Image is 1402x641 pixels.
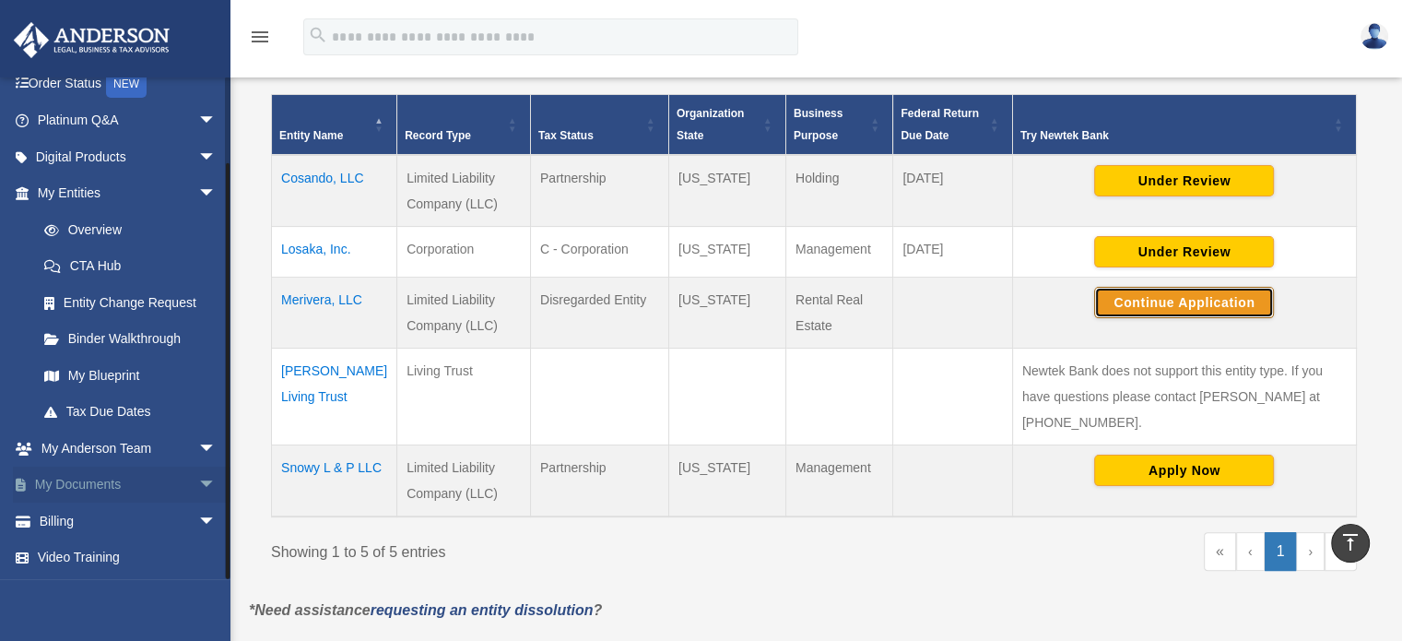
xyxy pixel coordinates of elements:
[794,107,842,142] span: Business Purpose
[397,155,531,227] td: Limited Liability Company (LLC)
[893,94,1012,155] th: Federal Return Due Date: Activate to sort
[1012,94,1356,155] th: Try Newtek Bank : Activate to sort
[8,22,175,58] img: Anderson Advisors Platinum Portal
[271,532,800,565] div: Showing 1 to 5 of 5 entries
[785,445,892,516] td: Management
[308,25,328,45] i: search
[677,107,744,142] span: Organization State
[530,155,668,227] td: Partnership
[198,430,235,468] span: arrow_drop_down
[1325,532,1357,571] a: Last
[785,155,892,227] td: Holding
[668,445,785,516] td: [US_STATE]
[785,277,892,348] td: Rental Real Estate
[249,602,602,618] em: *Need assistance ?
[538,129,594,142] span: Tax Status
[405,129,471,142] span: Record Type
[13,175,235,212] a: My Entitiesarrow_drop_down
[26,211,226,248] a: Overview
[106,70,147,98] div: NEW
[668,277,785,348] td: [US_STATE]
[198,138,235,176] span: arrow_drop_down
[1094,236,1274,267] button: Under Review
[26,248,235,285] a: CTA Hub
[1296,532,1325,571] a: Next
[1094,165,1274,196] button: Under Review
[26,321,235,358] a: Binder Walkthrough
[785,226,892,277] td: Management
[26,284,235,321] a: Entity Change Request
[1331,524,1370,563] a: vertical_align_top
[668,155,785,227] td: [US_STATE]
[1361,23,1388,50] img: User Pic
[397,445,531,516] td: Limited Liability Company (LLC)
[397,277,531,348] td: Limited Liability Company (LLC)
[272,226,397,277] td: Losaka, Inc.
[26,357,235,394] a: My Blueprint
[272,155,397,227] td: Cosando, LLC
[1094,455,1274,486] button: Apply Now
[397,94,531,155] th: Record Type: Activate to sort
[13,503,244,540] a: Billingarrow_drop_down
[13,65,244,102] a: Order StatusNEW
[249,32,271,48] a: menu
[1265,532,1297,571] a: 1
[893,155,1012,227] td: [DATE]
[397,348,531,445] td: Living Trust
[530,94,668,155] th: Tax Status: Activate to sort
[1020,125,1328,147] div: Try Newtek Bank
[13,540,244,576] a: Video Training
[668,226,785,277] td: [US_STATE]
[530,445,668,516] td: Partnership
[13,102,244,139] a: Platinum Q&Aarrow_drop_down
[13,430,244,467] a: My Anderson Teamarrow_drop_down
[785,94,892,155] th: Business Purpose: Activate to sort
[249,26,271,48] i: menu
[1204,532,1236,571] a: First
[272,94,397,155] th: Entity Name: Activate to invert sorting
[1094,287,1274,318] button: Continue Application
[397,226,531,277] td: Corporation
[901,107,979,142] span: Federal Return Due Date
[26,394,235,431] a: Tax Due Dates
[279,129,343,142] span: Entity Name
[1236,532,1265,571] a: Previous
[371,602,594,618] a: requesting an entity dissolution
[668,94,785,155] th: Organization State: Activate to sort
[13,138,244,175] a: Digital Productsarrow_drop_down
[530,277,668,348] td: Disregarded Entity
[198,503,235,540] span: arrow_drop_down
[1012,348,1356,445] td: Newtek Bank does not support this entity type. If you have questions please contact [PERSON_NAME]...
[530,226,668,277] td: C - Corporation
[198,102,235,140] span: arrow_drop_down
[272,277,397,348] td: Merivera, LLC
[893,226,1012,277] td: [DATE]
[272,445,397,516] td: Snowy L & P LLC
[272,348,397,445] td: [PERSON_NAME] Living Trust
[198,175,235,213] span: arrow_drop_down
[1339,531,1361,553] i: vertical_align_top
[13,467,244,504] a: My Documentsarrow_drop_down
[198,467,235,504] span: arrow_drop_down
